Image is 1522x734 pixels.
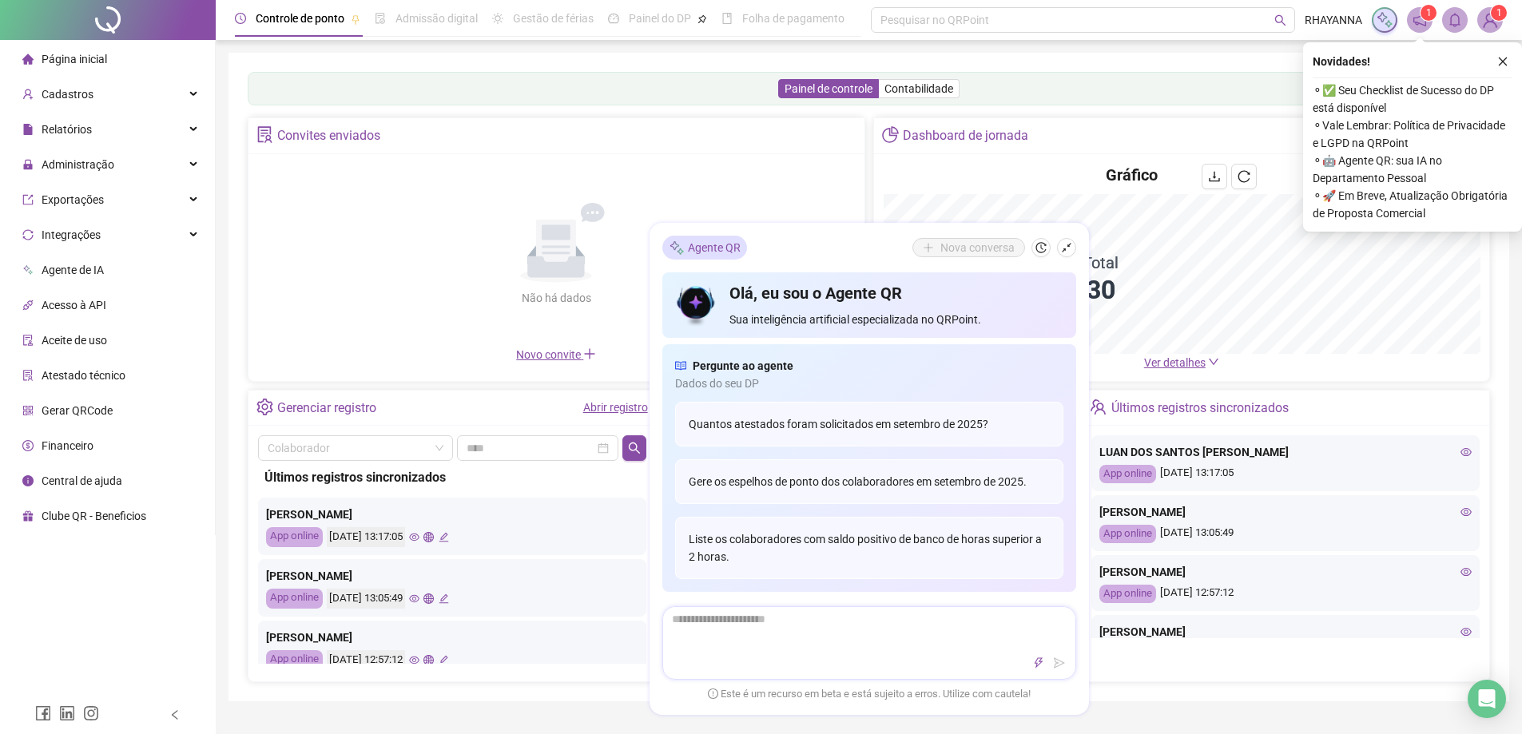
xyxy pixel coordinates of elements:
div: Gerenciar registro [277,395,376,422]
span: global [423,593,434,604]
span: setting [256,399,273,415]
span: linkedin [59,705,75,721]
span: Dados do seu DP [675,375,1063,392]
span: eye [1460,566,1472,577]
span: Aceite de uso [42,334,107,347]
div: Open Intercom Messenger [1468,680,1506,718]
span: edit [439,532,449,542]
span: Contabilidade [884,82,953,95]
div: Gere os espelhos de ponto dos colaboradores em setembro de 2025. [675,459,1063,504]
span: Administração [42,158,114,171]
span: 1 [1426,7,1432,18]
div: [PERSON_NAME] [266,506,638,523]
span: left [169,709,181,720]
span: search [628,442,641,454]
span: Este é um recurso em beta e está sujeito a erros. Utilize com cautela! [708,686,1031,702]
div: App online [1099,525,1156,543]
span: Gerar QRCode [42,404,113,417]
img: sparkle-icon.fc2bf0ac1784a2077858766a79e2daf3.svg [669,239,685,256]
img: icon [675,282,717,328]
span: lock [22,159,34,170]
span: eye [1460,506,1472,518]
span: ⚬ 🤖 Agente QR: sua IA no Departamento Pessoal [1313,152,1512,187]
span: ⚬ Vale Lembrar: Política de Privacidade e LGPD na QRPoint [1313,117,1512,152]
span: eye [1460,626,1472,637]
span: Pergunte ao agente [693,357,793,375]
span: info-circle [22,475,34,486]
div: App online [1099,585,1156,603]
span: home [22,54,34,65]
span: solution [256,126,273,143]
span: eye [1460,446,1472,458]
span: sun [492,13,503,24]
a: Ver detalhes down [1144,356,1219,369]
span: facebook [35,705,51,721]
div: Últimos registros sincronizados [264,467,640,487]
span: Clube QR - Beneficios [42,510,146,522]
span: Exportações [42,193,104,206]
span: instagram [83,705,99,721]
span: pushpin [351,14,360,24]
div: App online [266,527,323,547]
span: Relatórios [42,123,92,136]
div: Liste os colaboradores com saldo positivo de banco de horas superior a 2 horas. [675,517,1063,579]
span: Integrações [42,228,101,241]
span: file-done [375,13,386,24]
div: App online [266,589,323,609]
div: Dashboard de jornada [903,122,1028,149]
span: Cadastros [42,88,93,101]
div: Agente QR [662,236,747,260]
img: sparkle-icon.fc2bf0ac1784a2077858766a79e2daf3.svg [1376,11,1393,29]
span: ⚬ 🚀 Em Breve, Atualização Obrigatória de Proposta Comercial [1313,187,1512,222]
span: global [423,532,434,542]
h4: Olá, eu sou o Agente QR [729,282,1063,304]
div: Quantos atestados foram solicitados em setembro de 2025? [675,402,1063,446]
div: App online [1099,465,1156,483]
button: thunderbolt [1029,653,1048,673]
span: Ver detalhes [1144,356,1206,369]
sup: Atualize o seu contato no menu Meus Dados [1491,5,1507,21]
span: eye [409,655,419,665]
div: LUAN DOS SANTOS [PERSON_NAME] [1099,443,1472,461]
span: Folha de pagamento [742,12,844,25]
div: Não há dados [483,289,630,307]
span: edit [439,593,449,604]
button: Nova conversa [912,238,1025,257]
span: qrcode [22,405,34,416]
img: 35096 [1478,8,1502,32]
span: eye [409,532,419,542]
span: close [1497,56,1508,67]
div: [DATE] 12:57:12 [1099,585,1472,603]
span: Novidades ! [1313,53,1370,70]
span: Acesso à API [42,299,106,311]
div: Convites enviados [277,122,380,149]
span: Controle de ponto [256,12,344,25]
span: sync [22,229,34,240]
span: Agente de IA [42,264,104,276]
span: clock-circle [235,13,246,24]
div: [PERSON_NAME] [1099,563,1472,581]
span: read [675,357,686,375]
span: gift [22,510,34,522]
span: user-add [22,89,34,100]
span: Novo convite [516,348,596,361]
span: 1 [1496,7,1502,18]
div: [DATE] 13:17:05 [1099,465,1472,483]
span: dashboard [608,13,619,24]
span: Gestão de férias [513,12,594,25]
span: search [1274,14,1286,26]
span: thunderbolt [1033,657,1044,669]
span: edit [439,655,449,665]
div: [PERSON_NAME] [266,629,638,646]
span: Central de ajuda [42,474,122,487]
span: Financeiro [42,439,93,452]
span: Admissão digital [395,12,478,25]
div: [PERSON_NAME] [1099,503,1472,521]
div: [DATE] 13:05:49 [327,589,405,609]
span: exclamation-circle [708,688,718,698]
span: Página inicial [42,53,107,65]
h4: Gráfico [1106,164,1158,186]
div: [DATE] 12:57:12 [327,650,405,670]
span: team [1090,399,1107,415]
div: [PERSON_NAME] [1099,623,1472,641]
